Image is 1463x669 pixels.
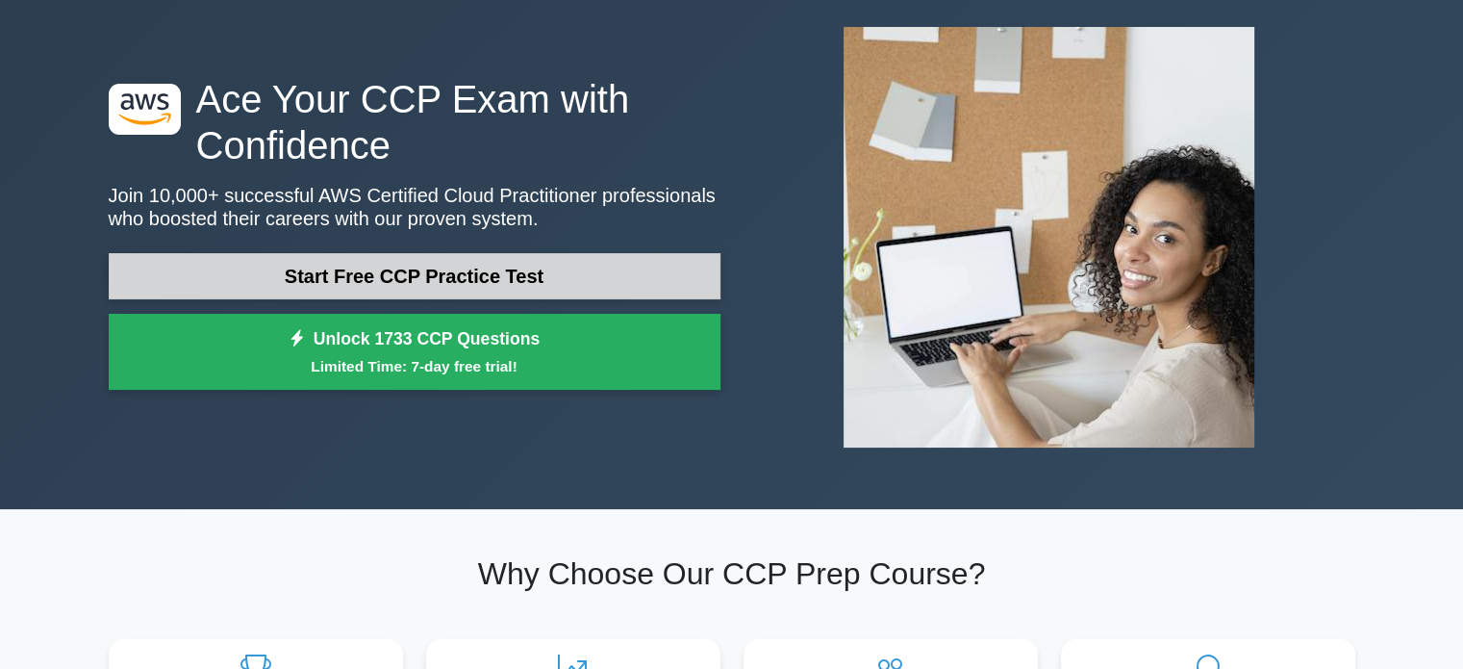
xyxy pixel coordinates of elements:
a: Start Free CCP Practice Test [109,253,720,299]
h1: Ace Your CCP Exam with Confidence [109,76,720,168]
a: Unlock 1733 CCP QuestionsLimited Time: 7-day free trial! [109,314,720,391]
small: Limited Time: 7-day free trial! [133,355,696,377]
h2: Why Choose Our CCP Prep Course? [109,555,1355,592]
p: Join 10,000+ successful AWS Certified Cloud Practitioner professionals who boosted their careers ... [109,184,720,230]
